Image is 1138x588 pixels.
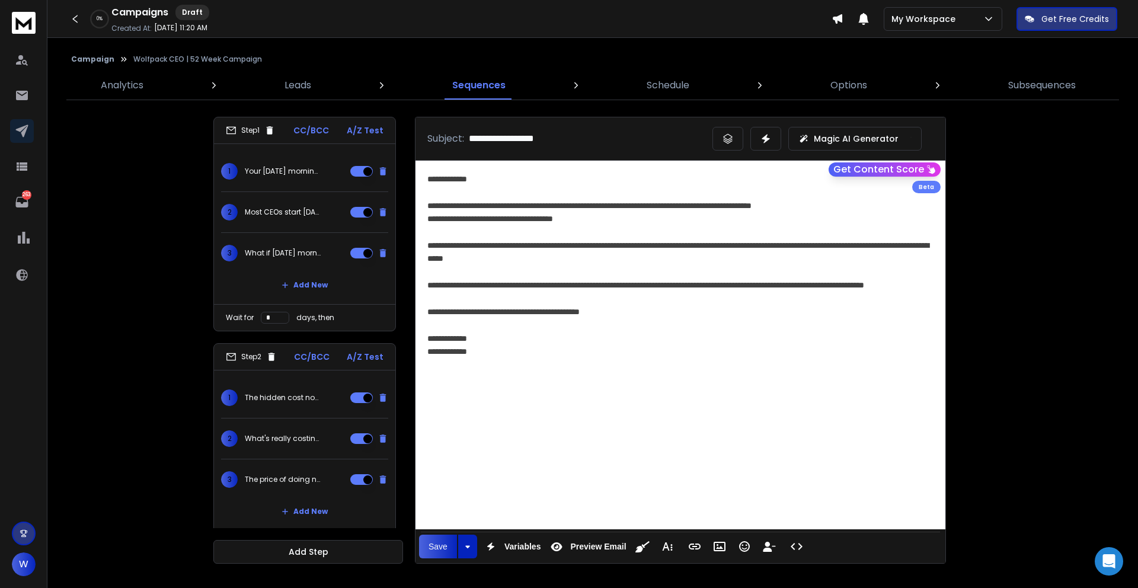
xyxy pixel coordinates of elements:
[823,71,874,100] a: Options
[175,5,209,20] div: Draft
[419,535,457,558] button: Save
[631,535,654,558] button: Clean HTML
[10,190,34,214] a: 263
[12,552,36,576] button: W
[912,181,941,193] div: Beta
[111,24,152,33] p: Created At:
[111,5,168,20] h1: Campaigns
[647,78,689,92] p: Schedule
[480,535,544,558] button: Variables
[568,542,628,552] span: Preview Email
[445,71,513,100] a: Sequences
[97,15,103,23] p: 0 %
[221,389,238,406] span: 1
[22,190,31,200] p: 263
[221,430,238,447] span: 2
[245,207,321,217] p: Most CEOs start [DATE] fighting fires
[1001,71,1083,100] a: Subsequences
[502,542,544,552] span: Variables
[226,313,254,322] p: Wait for
[221,204,238,220] span: 2
[12,12,36,34] img: logo
[427,132,464,146] p: Subject:
[545,535,628,558] button: Preview Email
[891,13,960,25] p: My Workspace
[133,55,262,64] p: Wolfpack CEO | 52 Week Campaign
[272,273,337,297] button: Add New
[245,434,321,443] p: What's really costing you money
[245,393,321,402] p: The hidden cost nobody talks about
[221,163,238,180] span: 1
[294,351,330,363] p: CC/BCC
[213,343,396,558] li: Step2CC/BCCA/Z Test1The hidden cost nobody talks about2What's really costing you money3The price ...
[272,500,337,523] button: Add New
[683,535,706,558] button: Insert Link (⌘K)
[101,78,143,92] p: Analytics
[245,475,321,484] p: The price of doing nothing
[94,71,151,100] a: Analytics
[284,78,311,92] p: Leads
[347,124,383,136] p: A/Z Test
[226,125,275,136] div: Step 1
[733,535,756,558] button: Emoticons
[640,71,696,100] a: Schedule
[245,167,321,176] p: Your [DATE] morning looked different than mine
[1095,547,1123,576] div: Open Intercom Messenger
[814,133,899,145] p: Magic AI Generator
[213,117,396,331] li: Step1CC/BCCA/Z Test1Your [DATE] morning looked different than mine2Most CEOs start [DATE] fightin...
[221,245,238,261] span: 3
[708,535,731,558] button: Insert Image (⌘P)
[758,535,781,558] button: Insert Unsubscribe Link
[226,351,277,362] div: Step 2
[785,535,808,558] button: Code View
[1041,13,1109,25] p: Get Free Credits
[296,313,334,322] p: days, then
[1008,78,1076,92] p: Subsequences
[245,248,321,258] p: What if [DATE] mornings felt different?
[829,162,941,177] button: Get Content Score
[656,535,679,558] button: More Text
[788,127,922,151] button: Magic AI Generator
[452,78,506,92] p: Sequences
[71,55,114,64] button: Campaign
[293,124,329,136] p: CC/BCC
[277,71,318,100] a: Leads
[221,471,238,488] span: 3
[154,23,207,33] p: [DATE] 11:20 AM
[830,78,867,92] p: Options
[347,351,383,363] p: A/Z Test
[213,540,403,564] button: Add Step
[1016,7,1117,31] button: Get Free Credits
